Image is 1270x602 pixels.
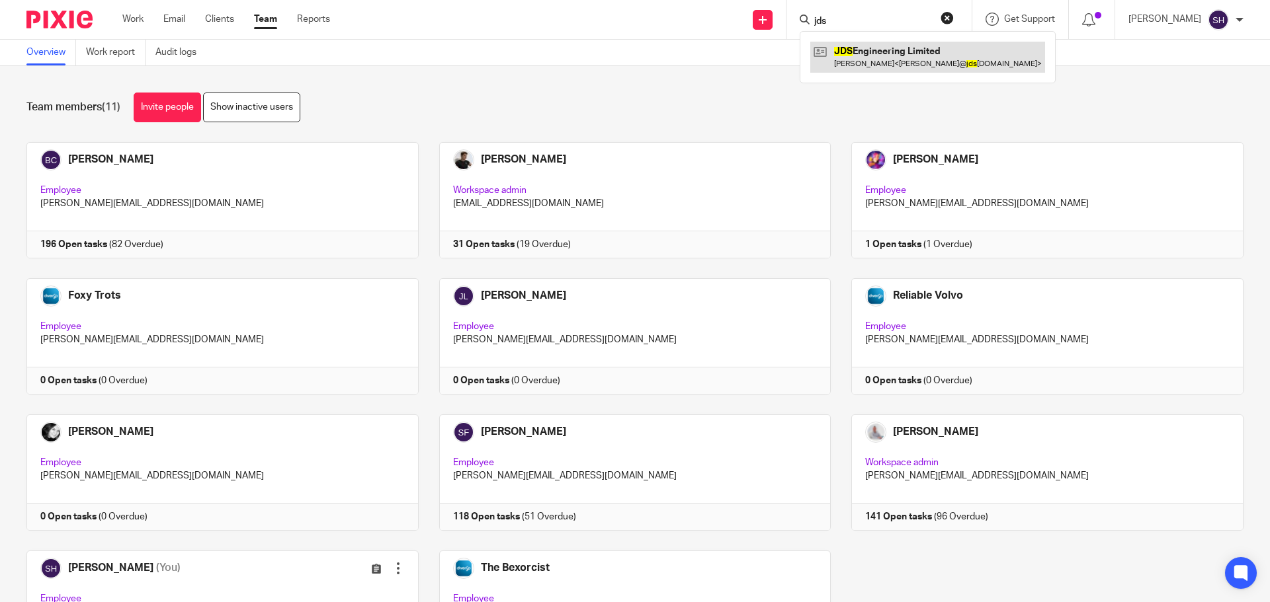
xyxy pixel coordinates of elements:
a: Clients [205,13,234,26]
a: Show inactive users [203,93,300,122]
a: Work [122,13,144,26]
img: Pixie [26,11,93,28]
a: Invite people [134,93,201,122]
input: Search [813,16,932,28]
a: Audit logs [155,40,206,65]
a: Email [163,13,185,26]
p: [PERSON_NAME] [1128,13,1201,26]
span: Get Support [1004,15,1055,24]
a: Work report [86,40,146,65]
h1: Team members [26,100,120,114]
button: Clear [941,11,954,24]
a: Overview [26,40,76,65]
a: Team [254,13,277,26]
span: (11) [102,102,120,112]
a: Reports [297,13,330,26]
img: svg%3E [1208,9,1229,30]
